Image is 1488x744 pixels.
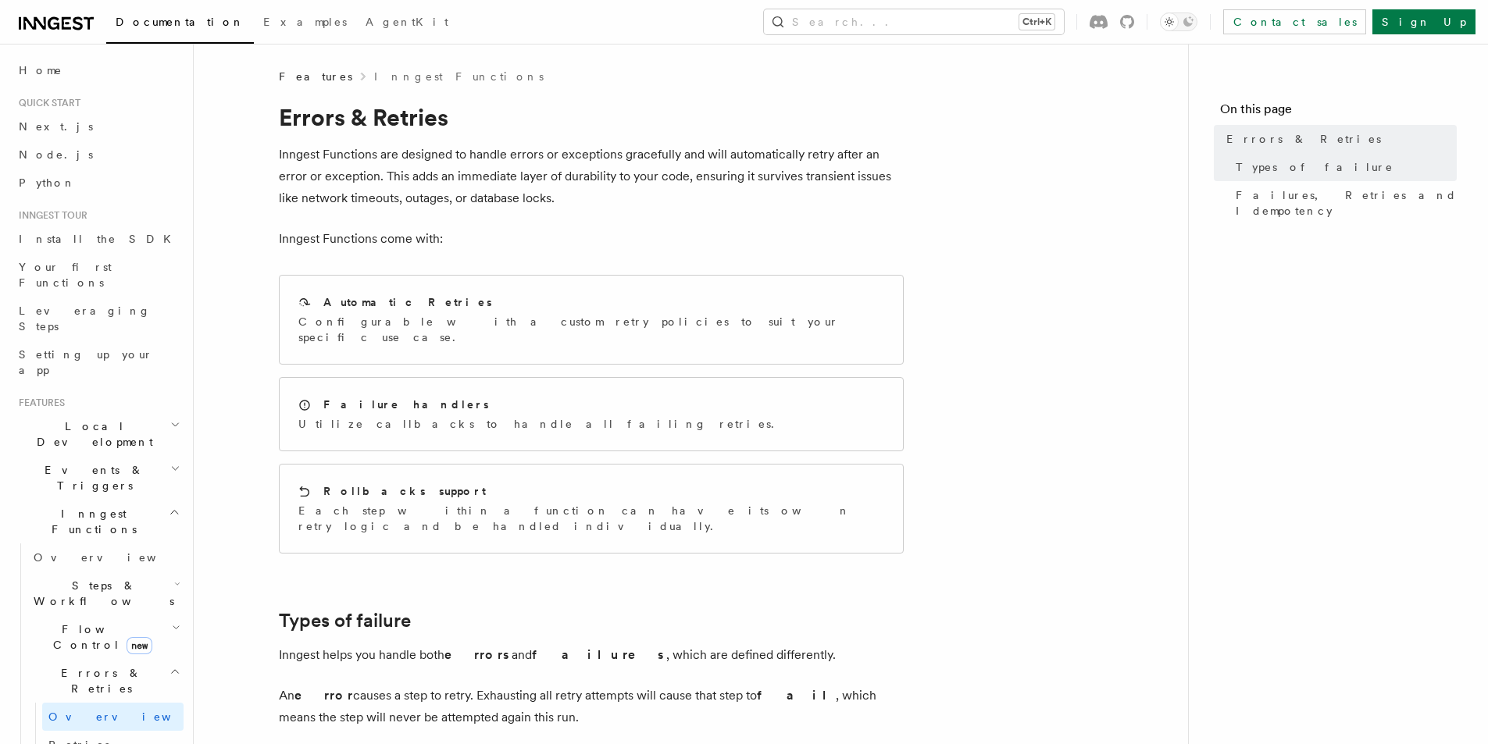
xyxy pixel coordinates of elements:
[323,397,489,412] h2: Failure handlers
[12,253,184,297] a: Your first Functions
[27,571,184,615] button: Steps & Workflows
[1220,125,1457,153] a: Errors & Retries
[12,97,80,109] span: Quick start
[1236,187,1457,219] span: Failures, Retries and Idempotency
[19,348,153,376] span: Setting up your app
[34,551,194,564] span: Overview
[279,69,352,84] span: Features
[279,228,904,250] p: Inngest Functions come with:
[1019,14,1054,30] kbd: Ctrl+K
[356,5,458,42] a: AgentKit
[12,225,184,253] a: Install the SDK
[116,16,244,28] span: Documentation
[764,9,1064,34] button: Search...Ctrl+K
[323,483,486,499] h2: Rollbacks support
[12,500,184,543] button: Inngest Functions
[27,665,169,696] span: Errors & Retries
[12,112,184,141] a: Next.js
[279,377,904,451] a: Failure handlersUtilize callbacks to handle all failing retries.
[254,5,356,42] a: Examples
[366,16,448,28] span: AgentKit
[19,120,93,133] span: Next.js
[294,688,353,703] strong: error
[12,506,169,537] span: Inngest Functions
[127,637,152,654] span: new
[279,464,904,554] a: Rollbacks supportEach step within a function can have its own retry logic and be handled individu...
[757,688,836,703] strong: fail
[48,710,209,723] span: Overview
[279,685,904,728] p: An causes a step to retry. Exhausting all retry attempts will cause that step to , which means th...
[12,456,184,500] button: Events & Triggers
[19,233,180,245] span: Install the SDK
[27,659,184,703] button: Errors & Retries
[1229,181,1457,225] a: Failures, Retries and Idempotency
[1229,153,1457,181] a: Types of failure
[19,62,62,78] span: Home
[12,418,170,450] span: Local Development
[279,610,411,632] a: Types of failure
[12,169,184,197] a: Python
[27,621,172,653] span: Flow Control
[19,148,93,161] span: Node.js
[12,340,184,384] a: Setting up your app
[12,56,184,84] a: Home
[323,294,492,310] h2: Automatic Retries
[12,209,87,222] span: Inngest tour
[27,615,184,659] button: Flow Controlnew
[12,462,170,493] span: Events & Triggers
[279,644,904,666] p: Inngest helps you handle both and , which are defined differently.
[298,503,884,534] p: Each step within a function can have its own retry logic and be handled individually.
[279,275,904,365] a: Automatic RetriesConfigurable with a custom retry policies to suit your specific use case.
[19,261,112,289] span: Your first Functions
[1236,159,1393,175] span: Types of failure
[279,103,904,131] h1: Errors & Retries
[298,314,884,345] p: Configurable with a custom retry policies to suit your specific use case.
[12,412,184,456] button: Local Development
[12,141,184,169] a: Node.js
[374,69,544,84] a: Inngest Functions
[279,144,904,209] p: Inngest Functions are designed to handle errors or exceptions gracefully and will automatically r...
[106,5,254,44] a: Documentation
[1223,9,1366,34] a: Contact sales
[19,176,76,189] span: Python
[12,397,65,409] span: Features
[298,416,783,432] p: Utilize callbacks to handle all failing retries.
[42,703,184,731] a: Overview
[1226,131,1381,147] span: Errors & Retries
[263,16,347,28] span: Examples
[444,647,512,662] strong: errors
[532,647,666,662] strong: failures
[1220,100,1457,125] h4: On this page
[19,304,151,333] span: Leveraging Steps
[27,578,174,609] span: Steps & Workflows
[1372,9,1476,34] a: Sign Up
[27,543,184,571] a: Overview
[12,297,184,340] a: Leveraging Steps
[1160,12,1197,31] button: Toggle dark mode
